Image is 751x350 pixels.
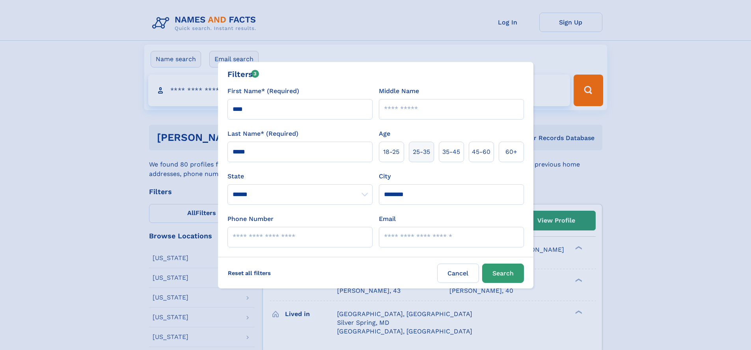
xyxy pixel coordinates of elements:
span: 18‑25 [383,147,399,157]
button: Search [482,264,524,283]
label: Cancel [437,264,479,283]
label: Last Name* (Required) [227,129,298,139]
span: 35‑45 [442,147,460,157]
label: City [379,172,391,181]
label: Middle Name [379,86,419,96]
span: 60+ [505,147,517,157]
label: Phone Number [227,214,274,224]
label: First Name* (Required) [227,86,299,96]
label: Reset all filters [223,264,276,283]
div: Filters [227,68,259,80]
span: 25‑35 [413,147,430,157]
label: Age [379,129,390,139]
label: State [227,172,373,181]
span: 45‑60 [472,147,490,157]
label: Email [379,214,396,224]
